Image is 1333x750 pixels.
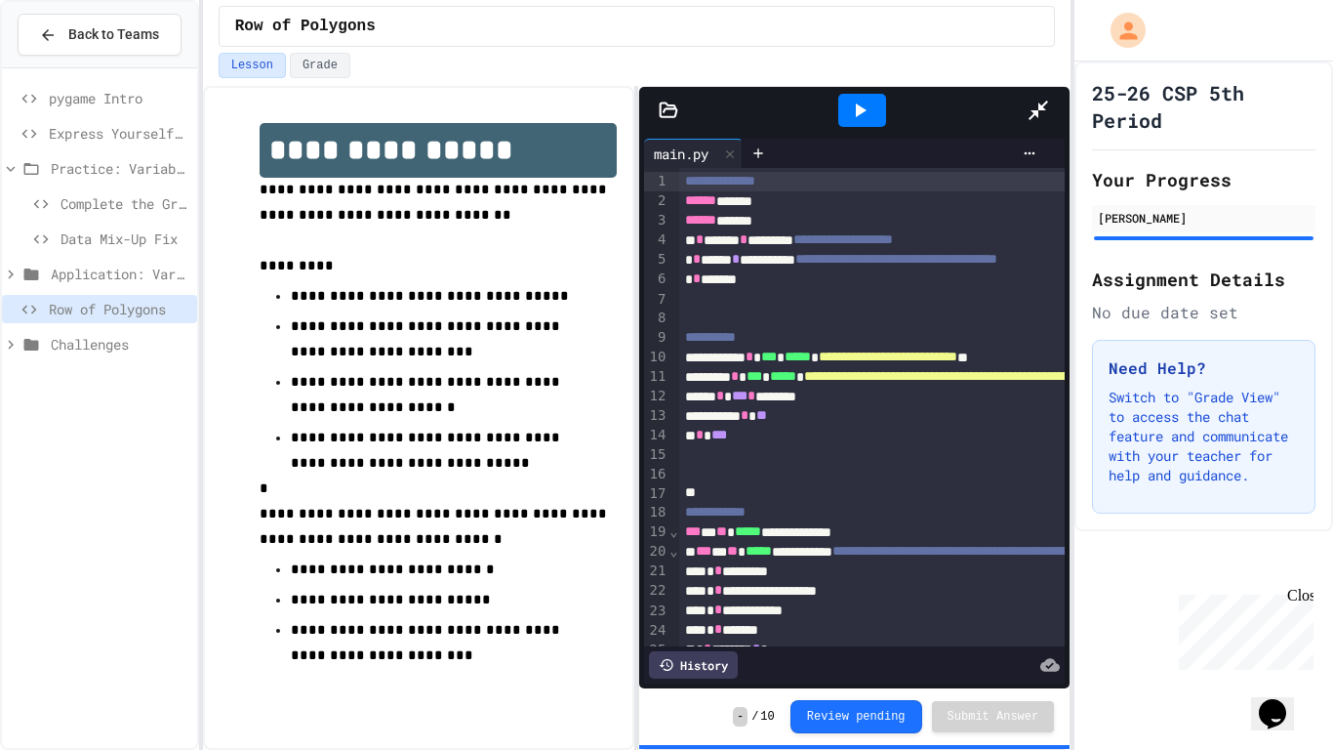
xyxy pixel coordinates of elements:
div: 21 [644,562,668,581]
p: Switch to "Grade View" to access the chat feature and communicate with your teacher for help and ... [1109,388,1299,485]
div: 14 [644,426,668,445]
span: - [733,707,747,727]
div: 6 [644,270,668,289]
span: Back to Teams [68,24,159,45]
div: 12 [644,387,668,406]
div: 2 [644,191,668,211]
div: 13 [644,406,668,426]
h1: 25-26 CSP 5th Period [1092,79,1315,134]
button: Back to Teams [18,14,182,56]
span: Submit Answer [948,709,1039,725]
span: Fold line [668,523,678,539]
div: main.py [644,139,743,168]
button: Grade [290,53,350,78]
iframe: chat widget [1171,587,1313,670]
div: 20 [644,542,668,562]
div: 23 [644,602,668,621]
div: My Account [1090,8,1151,53]
div: 1 [644,172,668,191]
span: Row of Polygons [49,299,189,319]
div: 5 [644,250,668,270]
div: 24 [644,621,668,641]
div: 10 [644,348,668,367]
div: 22 [644,581,668,601]
h3: Need Help? [1109,356,1299,380]
span: / [751,709,758,725]
span: Fold line [668,543,678,559]
span: Practice: Variables/Print [51,158,189,179]
button: Lesson [219,53,286,78]
button: Submit Answer [932,701,1055,732]
span: Express Yourself in Python! [49,123,189,144]
div: 19 [644,522,668,542]
div: 8 [644,309,668,328]
span: Challenges [51,334,189,354]
div: 15 [644,445,668,465]
div: 9 [644,328,668,348]
div: History [649,651,738,679]
div: 7 [644,290,668,310]
div: 17 [644,484,668,504]
span: Row of Polygons [235,15,376,38]
button: Review pending [790,700,922,733]
span: Data Mix-Up Fix [61,229,189,249]
div: 18 [644,503,668,522]
div: [PERSON_NAME] [1098,209,1310,227]
div: main.py [644,144,718,164]
h2: Your Progress [1092,166,1315,193]
div: 3 [644,211,668,230]
h2: Assignment Details [1092,266,1315,293]
iframe: chat widget [1251,672,1313,730]
span: pygame Intro [49,88,189,108]
div: 25 [644,641,668,660]
div: 4 [644,230,668,250]
div: 11 [644,367,668,387]
span: Application: Variables/Print [51,264,189,284]
span: 10 [760,709,774,725]
div: Chat with us now!Close [8,8,135,124]
span: Complete the Greeting [61,193,189,214]
div: No due date set [1092,301,1315,324]
div: 16 [644,465,668,484]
